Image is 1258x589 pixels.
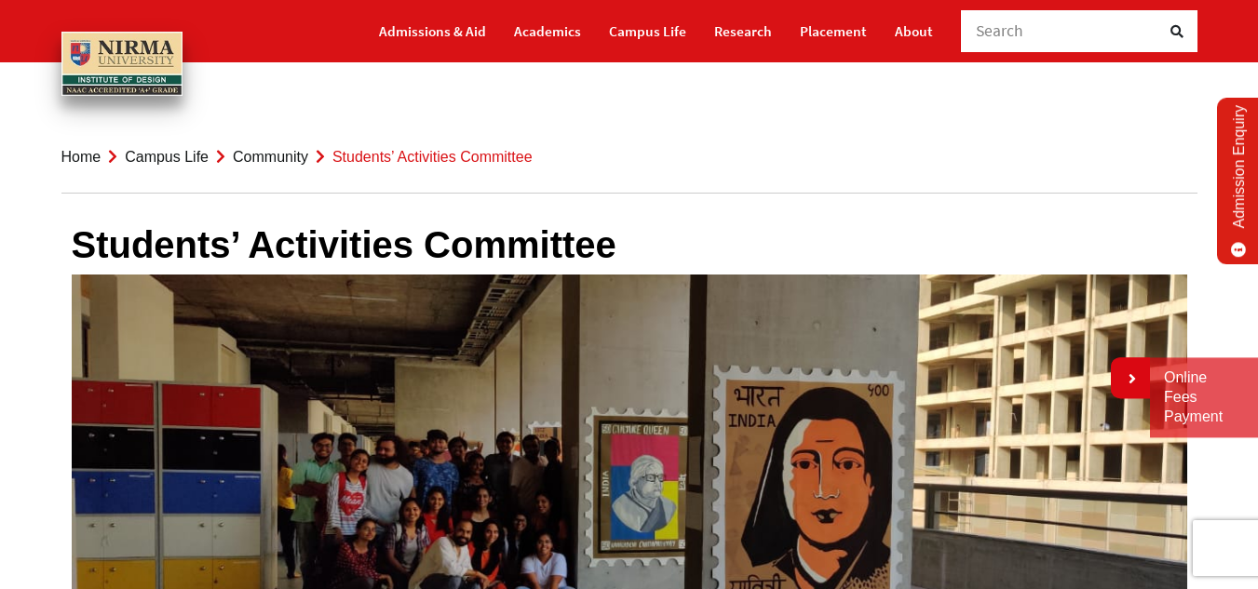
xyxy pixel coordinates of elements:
a: Research [714,15,772,47]
nav: breadcrumb [61,121,1197,194]
a: Admissions & Aid [379,15,486,47]
img: main_logo [61,32,183,96]
a: Campus Life [609,15,686,47]
a: Academics [514,15,581,47]
a: Campus Life [125,149,209,165]
a: Online Fees Payment [1164,368,1244,426]
span: Search [976,20,1024,41]
a: Home [61,149,101,165]
a: Community [233,149,308,165]
a: Placement [800,15,867,47]
h1: Students’ Activities Committee [72,222,1187,267]
span: Students’ Activities Committee [332,149,533,165]
a: About [895,15,933,47]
